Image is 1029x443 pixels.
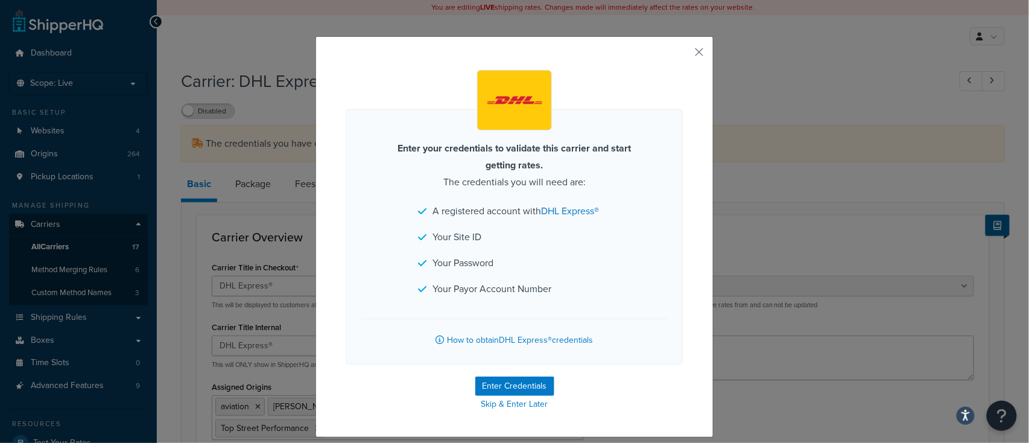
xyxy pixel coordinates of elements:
button: Enter Credentials [475,377,554,396]
p: The credentials you will need are: [382,140,647,191]
a: Skip & Enter Later [346,396,683,413]
li: Your Payor Account Number [418,281,611,298]
img: DHL Express® [480,72,549,128]
li: Your Site ID [418,229,611,246]
strong: Enter your credentials to validate this carrier and start getting rates. [398,141,632,172]
li: A registered account with [418,203,611,220]
a: How to obtainDHL Express®credentials [362,319,667,349]
a: DHL Express® [541,204,599,218]
li: Your Password [418,255,611,272]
